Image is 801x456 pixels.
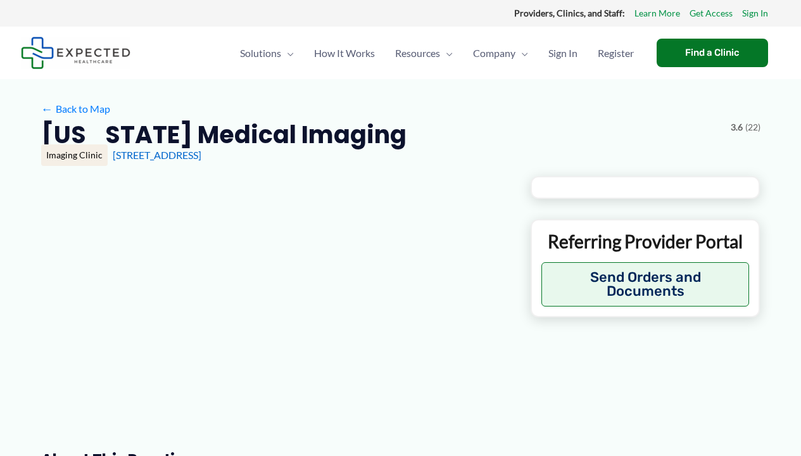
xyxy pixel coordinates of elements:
[440,31,453,75] span: Menu Toggle
[473,31,515,75] span: Company
[538,31,588,75] a: Sign In
[113,149,201,161] a: [STREET_ADDRESS]
[385,31,463,75] a: ResourcesMenu Toggle
[314,31,375,75] span: How It Works
[515,31,528,75] span: Menu Toggle
[395,31,440,75] span: Resources
[742,5,768,22] a: Sign In
[21,37,130,69] img: Expected Healthcare Logo - side, dark font, small
[541,230,750,253] p: Referring Provider Portal
[41,103,53,115] span: ←
[230,31,644,75] nav: Primary Site Navigation
[731,119,743,136] span: 3.6
[690,5,733,22] a: Get Access
[541,262,750,307] button: Send Orders and Documents
[463,31,538,75] a: CompanyMenu Toggle
[634,5,680,22] a: Learn More
[41,119,407,150] h2: [US_STATE] Medical Imaging
[240,31,281,75] span: Solutions
[657,39,768,67] a: Find a Clinic
[548,31,577,75] span: Sign In
[745,119,760,136] span: (22)
[514,8,625,18] strong: Providers, Clinics, and Staff:
[230,31,304,75] a: SolutionsMenu Toggle
[41,144,108,166] div: Imaging Clinic
[281,31,294,75] span: Menu Toggle
[41,99,110,118] a: ←Back to Map
[588,31,644,75] a: Register
[304,31,385,75] a: How It Works
[598,31,634,75] span: Register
